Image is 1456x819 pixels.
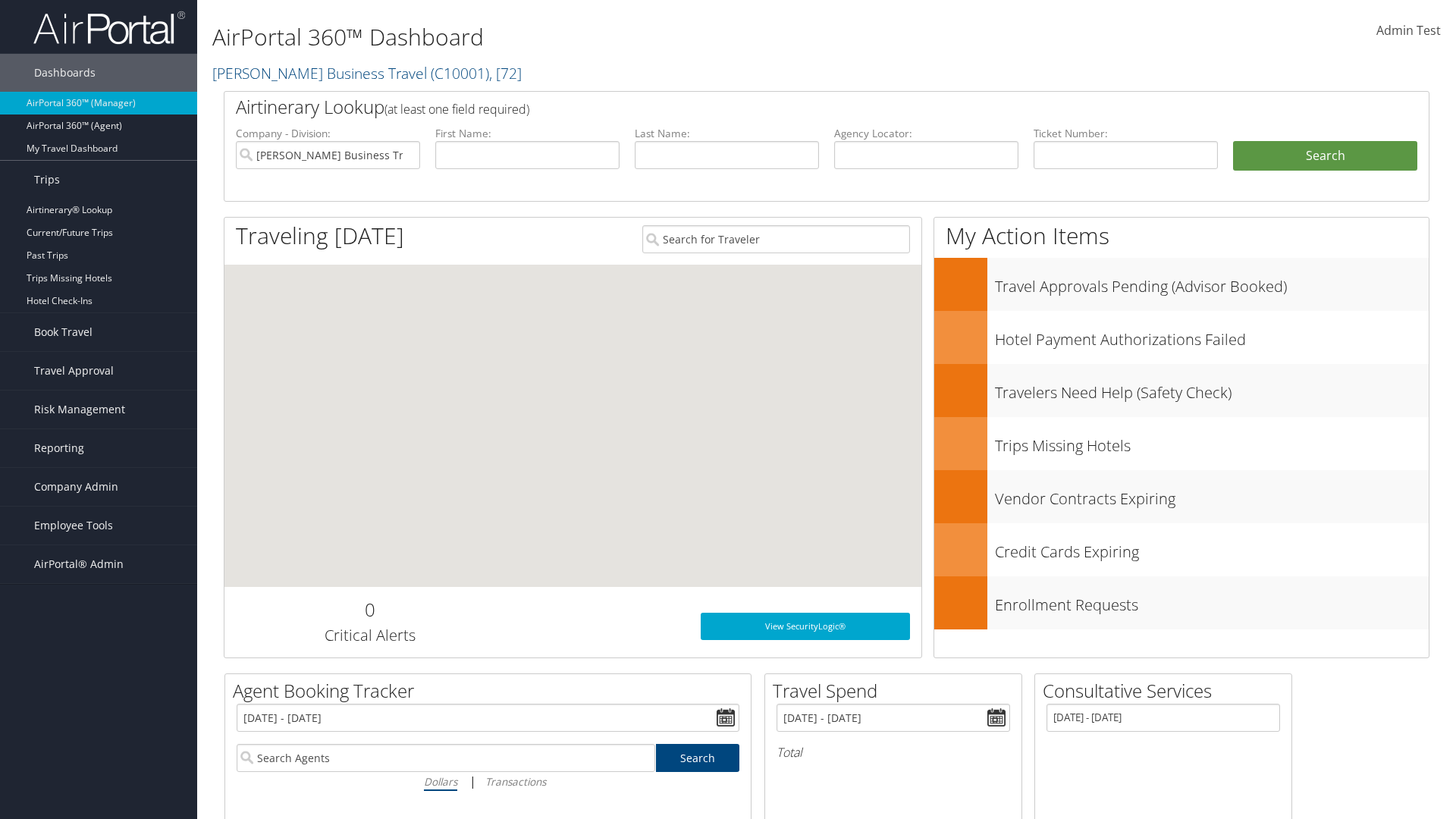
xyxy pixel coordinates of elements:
[435,126,620,141] label: First Name:
[424,774,457,789] i: Dollars
[34,161,60,199] span: Trips
[934,470,1429,523] a: Vendor Contracts Expiring
[656,744,740,772] a: Search
[33,10,185,45] img: airportal-logo.png
[236,126,420,141] label: Company - Division:
[1043,678,1291,704] h2: Consultative Services
[934,523,1429,576] a: Credit Cards Expiring
[701,613,910,640] a: View SecurityLogic®
[1233,141,1417,171] button: Search
[212,21,1031,53] h1: AirPortal 360™ Dashboard
[237,744,655,772] input: Search Agents
[485,774,546,789] i: Transactions
[236,597,504,623] h2: 0
[34,391,125,428] span: Risk Management
[773,678,1021,704] h2: Travel Spend
[34,429,84,467] span: Reporting
[34,54,96,92] span: Dashboards
[635,126,819,141] label: Last Name:
[642,225,910,253] input: Search for Traveler
[34,352,114,390] span: Travel Approval
[995,534,1429,563] h3: Credit Cards Expiring
[34,468,118,506] span: Company Admin
[236,625,504,646] h3: Critical Alerts
[995,268,1429,297] h3: Travel Approvals Pending (Advisor Booked)
[934,220,1429,252] h1: My Action Items
[34,545,124,583] span: AirPortal® Admin
[236,220,404,252] h1: Traveling [DATE]
[489,63,522,83] span: , [ 72 ]
[995,322,1429,350] h3: Hotel Payment Authorizations Failed
[384,101,529,118] span: (at least one field required)
[995,481,1429,510] h3: Vendor Contracts Expiring
[934,417,1429,470] a: Trips Missing Hotels
[1034,126,1218,141] label: Ticket Number:
[995,428,1429,457] h3: Trips Missing Hotels
[995,587,1429,616] h3: Enrollment Requests
[34,313,93,351] span: Book Travel
[237,772,739,791] div: |
[934,258,1429,311] a: Travel Approvals Pending (Advisor Booked)
[236,94,1317,120] h2: Airtinerary Lookup
[431,63,489,83] span: ( C10001 )
[777,744,1010,761] h6: Total
[212,63,522,83] a: [PERSON_NAME] Business Travel
[1376,22,1441,39] span: Admin Test
[934,311,1429,364] a: Hotel Payment Authorizations Failed
[34,507,113,544] span: Employee Tools
[934,576,1429,629] a: Enrollment Requests
[995,375,1429,403] h3: Travelers Need Help (Safety Check)
[934,364,1429,417] a: Travelers Need Help (Safety Check)
[834,126,1018,141] label: Agency Locator:
[1376,8,1441,55] a: Admin Test
[233,678,751,704] h2: Agent Booking Tracker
